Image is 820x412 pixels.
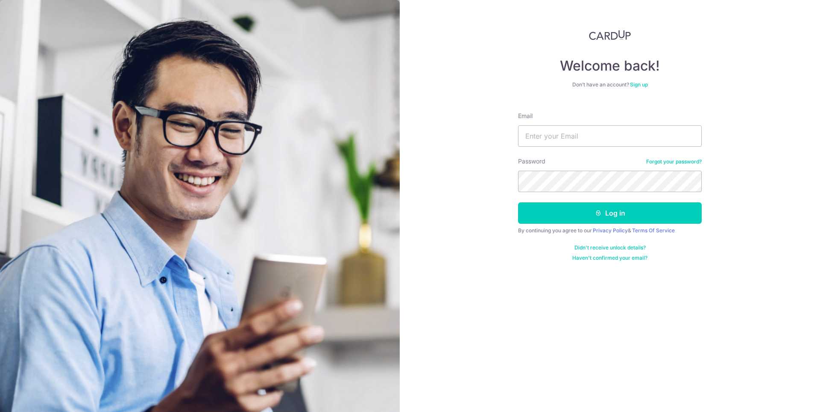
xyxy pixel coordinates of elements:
[572,255,647,261] a: Haven't confirmed your email?
[518,227,702,234] div: By continuing you agree to our &
[589,30,631,40] img: CardUp Logo
[632,227,675,234] a: Terms Of Service
[518,202,702,224] button: Log in
[518,57,702,74] h4: Welcome back!
[593,227,628,234] a: Privacy Policy
[518,157,545,166] label: Password
[646,158,702,165] a: Forgot your password?
[518,125,702,147] input: Enter your Email
[518,112,533,120] label: Email
[630,81,648,88] a: Sign up
[518,81,702,88] div: Don’t have an account?
[574,244,646,251] a: Didn't receive unlock details?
